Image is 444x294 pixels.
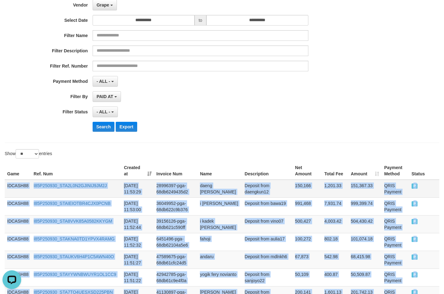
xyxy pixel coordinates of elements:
[322,197,348,215] td: 7,931.74
[154,233,198,251] td: 6451496-pga-68db62104a5e6
[5,215,31,233] td: IDCASH88
[348,215,382,233] td: 504,430.42
[197,233,242,251] td: fahoji
[242,268,293,286] td: Deposit from sanjoyo22
[97,79,110,84] span: - ALL -
[242,180,293,198] td: Deposit from daengkun12
[5,233,31,251] td: IDCASH88
[5,149,52,159] label: Show entries
[242,197,293,215] td: Deposit from bawa19
[292,162,322,180] th: Net Amount
[97,2,109,7] span: Grape
[5,197,31,215] td: IDCASH88
[93,76,118,87] button: - ALL -
[154,251,198,268] td: 47589675-pga-68db61cfc24d5
[412,272,418,277] span: PAID
[121,268,154,286] td: [DATE] 11:51:22
[348,233,382,251] td: 101,074.18
[197,251,242,268] td: andaru
[5,180,31,198] td: IDCASH88
[412,183,418,189] span: PAID
[292,215,322,233] td: 500,427
[242,215,293,233] td: Deposit from vino07
[412,254,418,260] span: PAID
[382,197,409,215] td: QRIS Payment
[121,162,154,180] th: Created at: activate to sort column ascending
[34,219,112,224] a: I85P250930_STA8VVK85A0582KKYGM
[292,180,322,198] td: 150,166
[154,268,198,286] td: 42942785-pga-68db61c9e4f0a
[121,197,154,215] td: [DATE] 11:53:00
[31,162,122,180] th: Ref. Num
[348,251,382,268] td: 68,415.98
[382,233,409,251] td: QRIS Payment
[412,237,418,242] span: PAID
[93,107,118,117] button: - ALL -
[34,254,114,259] a: I85P250930_STAUKV6H4P1C5AWN40O
[197,197,242,215] td: i [PERSON_NAME]
[382,215,409,233] td: QRIS Payment
[412,201,418,206] span: PAID
[322,180,348,198] td: 1,201.33
[409,162,439,180] th: Status
[382,268,409,286] td: QRIS Payment
[34,201,110,206] a: I85P250930_STAIEIOTBR4CJX0PCNB
[348,162,382,180] th: Amount: activate to sort column ascending
[382,162,409,180] th: Payment Method
[116,122,137,132] button: Export
[2,2,21,21] button: Open LiveChat chat widget
[154,162,198,180] th: Invoice Num
[121,180,154,198] td: [DATE] 11:53:29
[5,162,31,180] th: Game
[348,268,382,286] td: 50,509.87
[34,236,115,241] a: I85P250930_STAKNA0TD1YPVX4RAMG
[154,197,198,215] td: 36049952-pga-68db622c9b376
[93,122,115,132] button: Search
[322,251,348,268] td: 542.98
[154,215,198,233] td: 39156126-pga-68db621c590ff
[242,251,293,268] td: Deposit from mdlnkh6
[322,233,348,251] td: 802.18
[197,162,242,180] th: Name
[16,149,39,159] select: Showentries
[121,215,154,233] td: [DATE] 11:52:44
[242,162,293,180] th: Description
[197,180,242,198] td: daeng [PERSON_NAME]
[121,251,154,268] td: [DATE] 11:51:27
[97,109,110,114] span: - ALL -
[5,251,31,268] td: IDCASH88
[292,268,322,286] td: 50,109
[322,215,348,233] td: 4,003.42
[292,197,322,215] td: 991,468
[34,272,116,277] a: I85P250930_STAYYWNBWUYR1OL1CC9
[197,268,242,286] td: yogik fery novianto
[348,197,382,215] td: 999,399.74
[412,219,418,224] span: PAID
[121,233,154,251] td: [DATE] 11:52:32
[322,268,348,286] td: 400.87
[34,183,107,188] a: I85P250930_STA2L0N2GJINIJ9JM2J
[382,180,409,198] td: QRIS Payment
[292,251,322,268] td: 67,873
[197,215,242,233] td: i kadek [PERSON_NAME]
[154,180,198,198] td: 28996397-pga-68db6249435d2
[322,162,348,180] th: Total Fee
[93,91,121,102] button: PAID AT
[195,15,206,26] span: to
[97,94,113,99] span: PAID AT
[292,233,322,251] td: 100,272
[382,251,409,268] td: QRIS Payment
[242,233,293,251] td: Deposit from aulia17
[348,180,382,198] td: 151,367.33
